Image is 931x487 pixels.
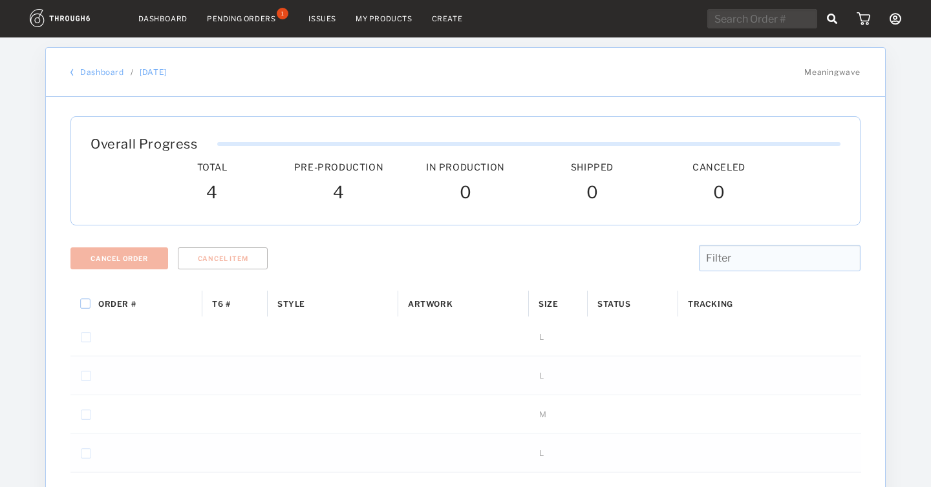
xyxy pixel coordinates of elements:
div: L [529,317,588,355]
button: Cancel Item [178,247,268,269]
input: Search Order # [707,9,817,28]
span: Tracking [688,299,733,309]
span: Shipped [571,161,614,172]
span: Overall Progress [91,136,198,152]
div: 1 [277,8,288,19]
div: L [529,356,588,394]
span: 0 [713,182,725,205]
span: Status [597,299,631,309]
span: 4 [206,182,218,205]
a: My Products [356,14,412,23]
a: Issues [308,14,336,23]
span: Meaningwave [804,67,861,77]
span: Pre-Production [294,161,383,172]
span: Size [539,299,558,309]
span: 0 [460,182,472,205]
div: / [131,67,134,77]
span: 4 [333,182,345,205]
div: Pending Orders [207,14,275,23]
a: Create [432,14,463,23]
div: Press SPACE to select this row. [70,395,861,433]
a: Dashboard [138,14,187,23]
span: Total [197,161,228,172]
img: back_bracket.f28aa67b.svg [70,68,74,76]
span: Canceled [692,161,745,172]
div: Press SPACE to select this row. [70,356,861,395]
div: Press SPACE to select this row. [70,317,861,356]
span: In Production [426,161,505,172]
input: Filter [699,245,861,271]
span: 0 [586,182,599,205]
span: Order # [98,299,136,309]
div: Press SPACE to select this row. [70,433,861,472]
div: L [529,433,588,471]
a: [DATE] [140,67,167,77]
span: Cancel Order [91,254,148,262]
img: icon_cart.dab5cea1.svg [857,12,870,25]
a: Dashboard [80,67,123,77]
a: Pending Orders1 [207,13,289,25]
span: T6 # [212,299,230,309]
div: M [529,395,588,433]
span: Cancel Item [198,254,248,262]
span: Artwork [408,299,453,309]
span: Style [277,299,305,309]
img: logo.1c10ca64.svg [30,9,119,27]
button: Cancel Order [70,247,168,269]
